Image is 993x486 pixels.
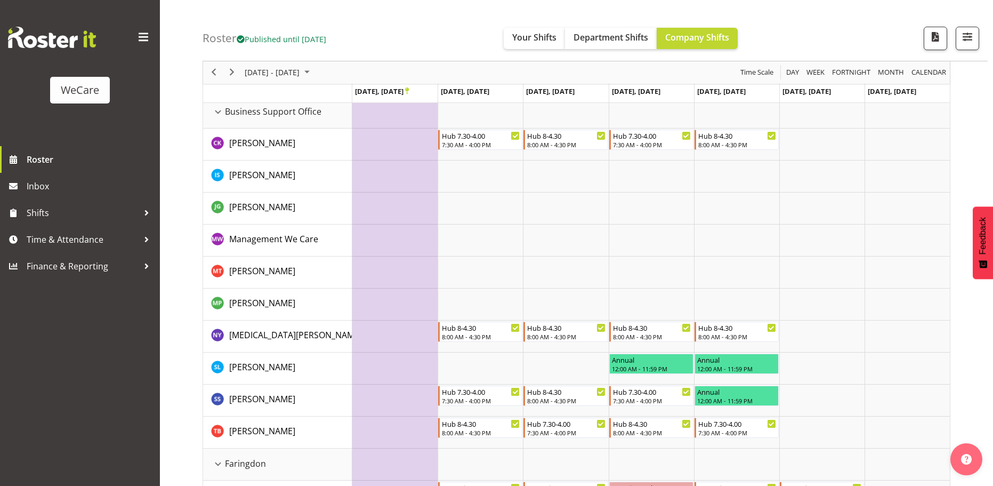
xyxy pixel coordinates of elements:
[441,86,489,96] span: [DATE], [DATE]
[527,386,605,397] div: Hub 8-4.30
[512,31,556,43] span: Your Shifts
[527,428,605,437] div: 7:30 AM - 4:00 PM
[229,201,295,213] span: [PERSON_NAME]
[203,225,352,257] td: Management We Care resource
[223,61,241,84] div: next period
[229,329,362,341] span: [MEDICAL_DATA][PERSON_NAME]
[523,386,608,406] div: Savita Savita"s event - Hub 8-4.30 Begin From Wednesday, October 29, 2025 at 8:00:00 AM GMT+13:00...
[565,28,657,49] button: Department Shifts
[229,265,295,277] span: [PERSON_NAME]
[527,332,605,341] div: 8:00 AM - 4:30 PM
[229,169,295,181] a: [PERSON_NAME]
[27,178,155,194] span: Inbox
[805,66,827,79] button: Timeline Week
[609,354,693,374] div: Sarah Lamont"s event - Annual Begin From Thursday, October 30, 2025 at 12:00:00 AM GMT+13:00 Ends...
[910,66,947,79] span: calendar
[203,289,352,321] td: Millie Pumphrey resource
[229,425,295,437] a: [PERSON_NAME]
[910,66,948,79] button: Month
[805,66,826,79] span: Week
[782,86,831,96] span: [DATE], [DATE]
[527,418,605,429] div: Hub 7.30-4.00
[697,364,776,373] div: 12:00 AM - 11:59 PM
[229,137,295,149] a: [PERSON_NAME]
[695,130,779,150] div: Chloe Kim"s event - Hub 8-4.30 Begin From Friday, October 31, 2025 at 8:00:00 AM GMT+13:00 Ends A...
[609,322,693,342] div: Nikita Yates"s event - Hub 8-4.30 Begin From Thursday, October 30, 2025 at 8:00:00 AM GMT+13:00 E...
[613,418,691,429] div: Hub 8-4.30
[229,233,318,245] span: Management We Care
[205,61,223,84] div: previous period
[527,322,605,333] div: Hub 8-4.30
[697,86,746,96] span: [DATE], [DATE]
[527,140,605,149] div: 8:00 AM - 4:30 PM
[438,322,522,342] div: Nikita Yates"s event - Hub 8-4.30 Begin From Tuesday, October 28, 2025 at 8:00:00 AM GMT+13:00 En...
[956,27,979,50] button: Filter Shifts
[665,31,729,43] span: Company Shifts
[739,66,774,79] span: Time Scale
[657,28,738,49] button: Company Shifts
[698,332,776,341] div: 8:00 AM - 4:30 PM
[442,396,520,405] div: 7:30 AM - 4:00 PM
[27,205,139,221] span: Shifts
[695,322,779,342] div: Nikita Yates"s event - Hub 8-4.30 Begin From Friday, October 31, 2025 at 8:00:00 AM GMT+13:00 End...
[27,258,139,274] span: Finance & Reporting
[697,386,776,397] div: Annual
[237,34,326,44] span: Published until [DATE]
[698,140,776,149] div: 8:00 AM - 4:30 PM
[229,137,295,149] span: [PERSON_NAME]
[229,361,295,373] a: [PERSON_NAME]
[613,140,691,149] div: 7:30 AM - 4:00 PM
[438,386,522,406] div: Savita Savita"s event - Hub 7.30-4.00 Begin From Tuesday, October 28, 2025 at 7:30:00 AM GMT+13:0...
[612,354,691,365] div: Annual
[609,418,693,438] div: Tyla Boyd"s event - Hub 8-4.30 Begin From Thursday, October 30, 2025 at 8:00:00 AM GMT+13:00 Ends...
[225,105,321,118] span: Business Support Office
[613,386,691,397] div: Hub 7.30-4.00
[831,66,871,79] span: Fortnight
[876,66,906,79] button: Timeline Month
[613,428,691,437] div: 8:00 AM - 4:30 PM
[924,27,947,50] button: Download a PDF of the roster according to the set date range.
[698,418,776,429] div: Hub 7.30-4.00
[697,354,776,365] div: Annual
[203,321,352,353] td: Nikita Yates resource
[961,454,972,465] img: help-xxl-2.png
[739,66,776,79] button: Time Scale
[442,428,520,437] div: 8:00 AM - 4:30 PM
[27,232,139,248] span: Time & Attendance
[243,66,314,79] button: October 2025
[203,193,352,225] td: Janine Grundler resource
[203,417,352,449] td: Tyla Boyd resource
[203,97,352,129] td: Business Support Office resource
[229,425,295,437] span: [PERSON_NAME]
[527,396,605,405] div: 8:00 AM - 4:30 PM
[61,82,99,98] div: WeCare
[698,322,776,333] div: Hub 8-4.30
[203,32,326,44] h4: Roster
[27,152,155,168] span: Roster
[442,418,520,429] div: Hub 8-4.30
[229,297,295,309] span: [PERSON_NAME]
[978,217,988,254] span: Feedback
[612,86,660,96] span: [DATE], [DATE]
[877,66,905,79] span: Month
[229,361,295,373] span: [PERSON_NAME]
[830,66,873,79] button: Fortnight
[355,86,409,96] span: [DATE], [DATE]
[504,28,565,49] button: Your Shifts
[613,322,691,333] div: Hub 8-4.30
[8,27,96,48] img: Rosterit website logo
[612,364,691,373] div: 12:00 AM - 11:59 PM
[442,130,520,141] div: Hub 7.30-4.00
[438,418,522,438] div: Tyla Boyd"s event - Hub 8-4.30 Begin From Tuesday, October 28, 2025 at 8:00:00 AM GMT+13:00 Ends ...
[523,418,608,438] div: Tyla Boyd"s event - Hub 7.30-4.00 Begin From Wednesday, October 29, 2025 at 7:30:00 AM GMT+13:00 ...
[438,130,522,150] div: Chloe Kim"s event - Hub 7.30-4.00 Begin From Tuesday, October 28, 2025 at 7:30:00 AM GMT+13:00 En...
[203,449,352,481] td: Faringdon resource
[695,354,779,374] div: Sarah Lamont"s event - Annual Begin From Friday, October 31, 2025 at 12:00:00 AM GMT+13:00 Ends A...
[868,86,916,96] span: [DATE], [DATE]
[574,31,648,43] span: Department Shifts
[203,257,352,289] td: Michelle Thomas resource
[442,140,520,149] div: 7:30 AM - 4:00 PM
[613,396,691,405] div: 7:30 AM - 4:00 PM
[229,393,295,405] span: [PERSON_NAME]
[203,353,352,385] td: Sarah Lamont resource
